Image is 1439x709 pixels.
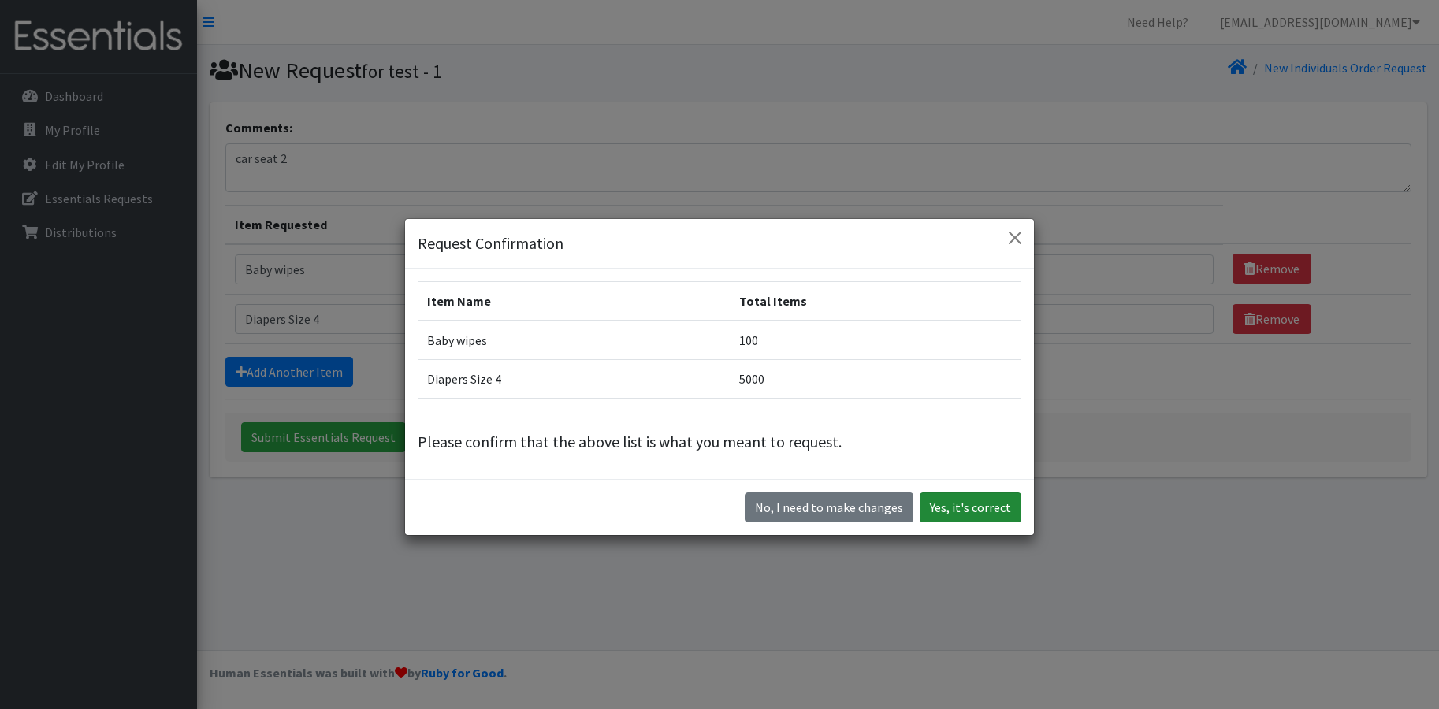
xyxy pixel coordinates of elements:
[730,359,1021,398] td: 5000
[418,321,730,360] td: Baby wipes
[418,430,1021,454] p: Please confirm that the above list is what you meant to request.
[745,492,913,522] button: No I need to make changes
[418,359,730,398] td: Diapers Size 4
[418,281,730,321] th: Item Name
[920,492,1021,522] button: Yes, it's correct
[1002,225,1028,251] button: Close
[730,321,1021,360] td: 100
[730,281,1021,321] th: Total Items
[418,232,563,255] h5: Request Confirmation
